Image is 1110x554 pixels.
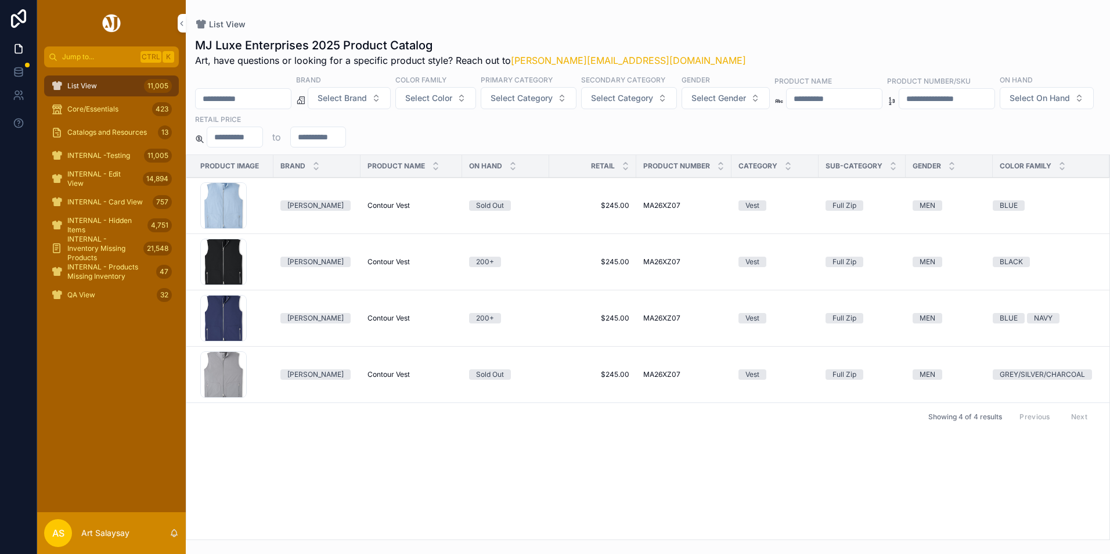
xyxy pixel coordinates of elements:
[395,87,476,109] button: Select Button
[44,285,179,305] a: QA View32
[643,370,680,379] span: MA26XZ07
[44,75,179,96] a: List View11,005
[469,257,542,267] a: 200+
[67,197,143,207] span: INTERNAL - Card View
[826,200,899,211] a: Full Zip
[826,313,899,323] a: Full Zip
[67,128,147,137] span: Catalogs and Resources
[581,87,677,109] button: Select Button
[491,92,553,104] span: Select Category
[157,288,172,302] div: 32
[745,369,759,380] div: Vest
[367,257,410,267] span: Contour Vest
[920,200,935,211] div: MEN
[367,201,455,210] a: Contour Vest
[738,369,812,380] a: Vest
[556,314,629,323] span: $245.00
[887,75,971,86] label: Product Number/SKU
[144,149,172,163] div: 11,005
[308,87,391,109] button: Select Button
[832,200,856,211] div: Full Zip
[147,218,172,232] div: 4,751
[367,257,455,267] a: Contour Vest
[581,74,665,85] label: Secondary Category
[44,99,179,120] a: Core/Essentials423
[738,257,812,267] a: Vest
[682,74,710,85] label: Gender
[44,238,179,259] a: INTERNAL - Inventory Missing Products21,548
[774,75,832,86] label: Product Name
[44,261,179,282] a: INTERNAL - Products Missing Inventory47
[44,192,179,213] a: INTERNAL - Card View757
[643,201,725,210] a: MA26XZ07
[738,200,812,211] a: Vest
[81,527,129,539] p: Art Salaysay
[469,200,542,211] a: Sold Out
[469,161,502,171] span: On Hand
[195,114,241,124] label: Retail Price
[67,290,95,300] span: QA View
[296,74,321,85] label: Brand
[643,370,725,379] a: MA26XZ07
[367,201,410,210] span: Contour Vest
[481,87,576,109] button: Select Button
[738,161,777,171] span: Category
[52,526,64,540] span: AS
[643,161,710,171] span: Product Number
[913,257,986,267] a: MEN
[1000,257,1023,267] div: BLACK
[67,81,97,91] span: List View
[913,161,941,171] span: Gender
[280,161,305,171] span: Brand
[200,161,259,171] span: Product Image
[44,168,179,189] a: INTERNAL - Edit View14,894
[67,170,138,188] span: INTERNAL - Edit View
[913,200,986,211] a: MEN
[511,55,746,66] a: [PERSON_NAME][EMAIL_ADDRESS][DOMAIN_NAME]
[280,200,354,211] a: [PERSON_NAME]
[682,87,770,109] button: Select Button
[280,313,354,323] a: [PERSON_NAME]
[195,37,746,53] h1: MJ Luxe Enterprises 2025 Product Catalog
[144,79,172,93] div: 11,005
[469,369,542,380] a: Sold Out
[1000,313,1018,323] div: BLUE
[367,314,410,323] span: Contour Vest
[367,370,410,379] span: Contour Vest
[405,92,452,104] span: Select Color
[156,265,172,279] div: 47
[643,201,680,210] span: MA26XZ07
[476,257,494,267] div: 200+
[158,125,172,139] div: 13
[318,92,367,104] span: Select Brand
[287,257,344,267] div: [PERSON_NAME]
[153,195,172,209] div: 757
[100,14,122,33] img: App logo
[1000,74,1033,85] label: On Hand
[367,161,425,171] span: Product Name
[287,200,344,211] div: [PERSON_NAME]
[152,102,172,116] div: 423
[556,370,629,379] a: $245.00
[476,313,494,323] div: 200+
[643,257,680,267] span: MA26XZ07
[643,314,680,323] span: MA26XZ07
[832,369,856,380] div: Full Zip
[67,105,118,114] span: Core/Essentials
[993,200,1095,211] a: BLUE
[920,257,935,267] div: MEN
[738,313,812,323] a: Vest
[556,201,629,210] a: $245.00
[476,200,504,211] div: Sold Out
[556,257,629,267] span: $245.00
[826,257,899,267] a: Full Zip
[591,92,653,104] span: Select Category
[280,257,354,267] a: [PERSON_NAME]
[832,313,856,323] div: Full Zip
[993,369,1095,380] a: GREY/SILVER/CHARCOAL
[920,369,935,380] div: MEN
[67,262,152,281] span: INTERNAL - Products Missing Inventory
[745,313,759,323] div: Vest
[280,369,354,380] a: [PERSON_NAME]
